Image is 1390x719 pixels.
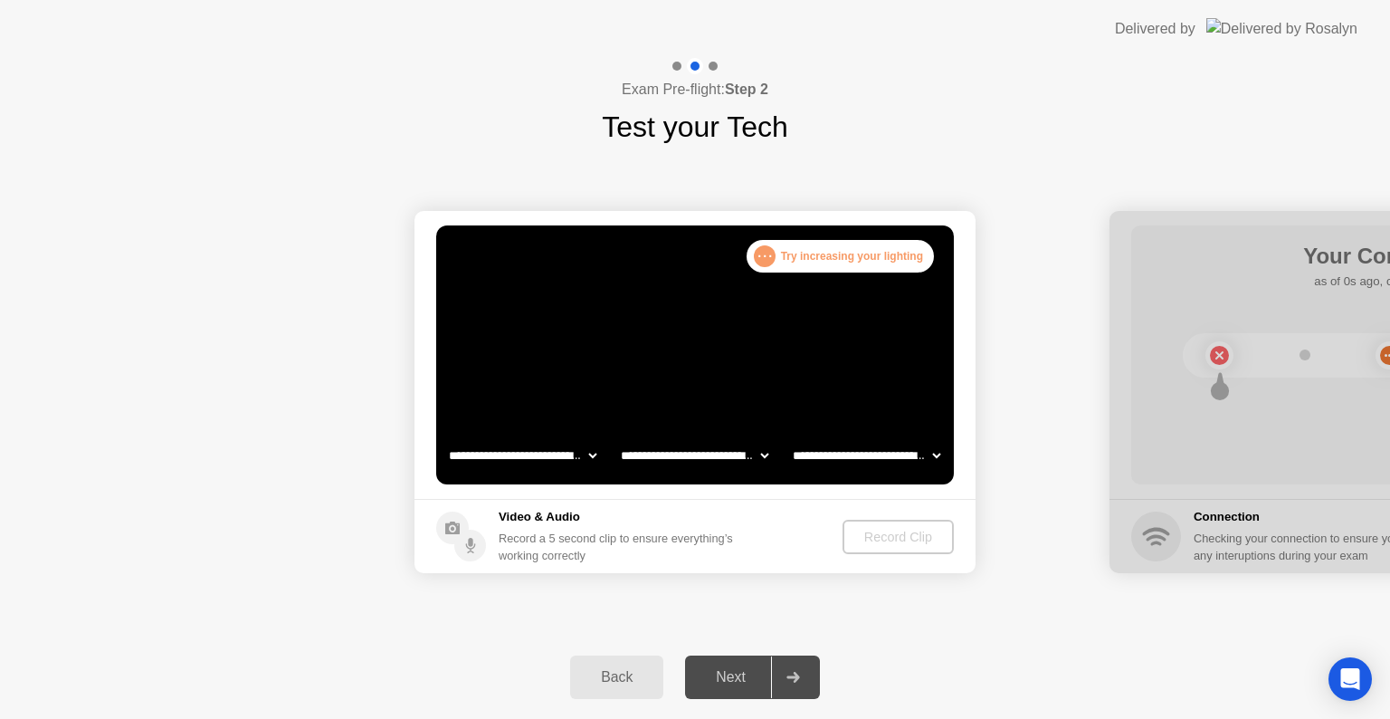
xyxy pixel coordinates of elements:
[725,81,768,97] b: Step 2
[789,437,944,474] select: Available microphones
[850,530,947,544] div: Record Clip
[622,79,768,101] h4: Exam Pre-flight:
[617,437,772,474] select: Available speakers
[685,656,820,699] button: Next
[1206,18,1357,39] img: Delivered by Rosalyn
[690,669,771,685] div: Next
[1115,18,1195,40] div: Delivered by
[499,530,740,564] div: Record a 5 second clip to ensure everything’s working correctly
[741,245,763,267] div: !
[747,240,934,273] div: Try increasing your lighting
[843,520,954,554] button: Record Clip
[570,656,663,699] button: Back
[602,105,788,149] h1: Test your Tech
[445,437,600,474] select: Available cameras
[1328,657,1372,701] div: Open Intercom Messenger
[754,245,776,267] div: . . .
[499,508,740,526] h5: Video & Audio
[576,669,658,685] div: Back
